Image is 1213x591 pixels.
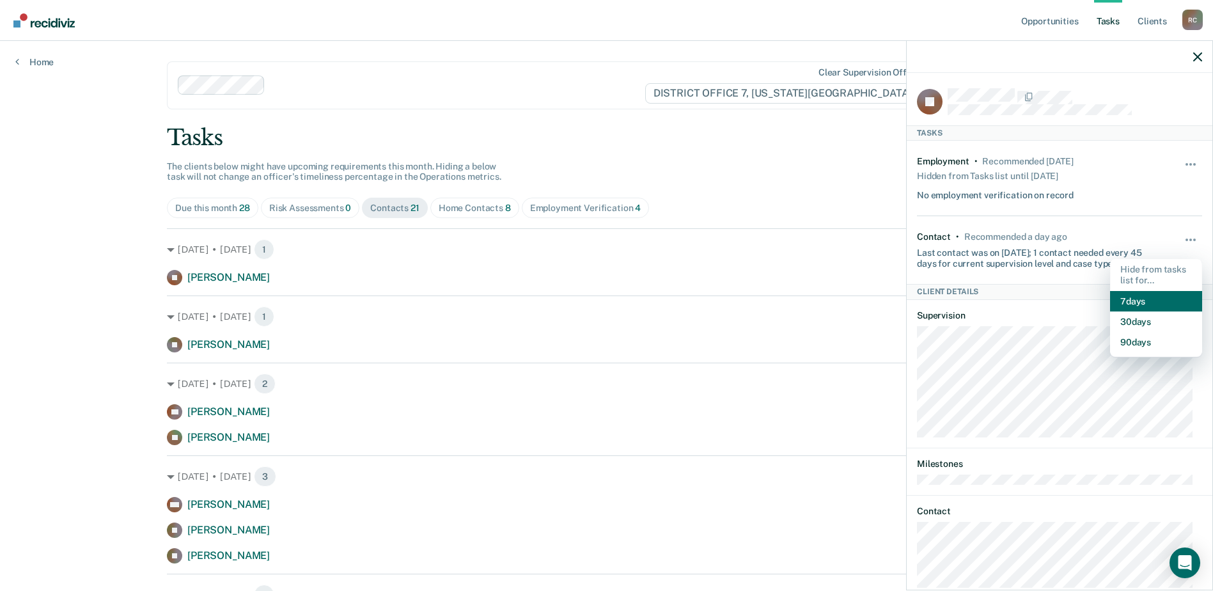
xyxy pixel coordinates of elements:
[645,83,930,104] span: DISTRICT OFFICE 7, [US_STATE][GEOGRAPHIC_DATA]
[13,13,75,28] img: Recidiviz
[1182,10,1203,30] button: Profile dropdown button
[167,374,1046,394] div: [DATE] • [DATE]
[269,203,352,214] div: Risk Assessments
[907,125,1212,141] div: Tasks
[167,125,1046,151] div: Tasks
[917,156,969,167] div: Employment
[167,239,1046,260] div: [DATE] • [DATE]
[187,549,270,562] span: [PERSON_NAME]
[635,203,641,213] span: 4
[167,306,1046,327] div: [DATE] • [DATE]
[917,506,1202,517] dt: Contact
[1110,259,1202,291] div: Hide from tasks list for...
[439,203,511,214] div: Home Contacts
[15,56,54,68] a: Home
[974,156,978,167] div: •
[254,306,274,327] span: 1
[254,374,276,394] span: 2
[917,310,1202,321] dt: Supervision
[917,167,1058,185] div: Hidden from Tasks list until [DATE]
[370,203,419,214] div: Contacts
[1170,548,1200,578] div: Open Intercom Messenger
[917,242,1155,269] div: Last contact was on [DATE]; 1 contact needed every 45 days for current supervision level and case...
[167,161,501,182] span: The clients below might have upcoming requirements this month. Hiding a below task will not chang...
[1110,311,1202,332] button: 30 days
[917,185,1074,201] div: No employment verification on record
[411,203,419,213] span: 21
[254,239,274,260] span: 1
[187,498,270,510] span: [PERSON_NAME]
[530,203,641,214] div: Employment Verification
[505,203,511,213] span: 8
[1110,332,1202,352] button: 90 days
[917,459,1202,469] dt: Milestones
[964,232,1067,242] div: Recommended a day ago
[187,524,270,536] span: [PERSON_NAME]
[956,232,959,242] div: •
[982,156,1073,167] div: Recommended 4 months ago
[254,466,276,487] span: 3
[187,431,270,443] span: [PERSON_NAME]
[239,203,250,213] span: 28
[187,406,270,418] span: [PERSON_NAME]
[917,232,951,242] div: Contact
[1110,291,1202,311] button: 7 days
[1182,10,1203,30] div: R C
[818,67,927,78] div: Clear supervision officers
[167,466,1046,487] div: [DATE] • [DATE]
[187,271,270,283] span: [PERSON_NAME]
[345,203,351,213] span: 0
[907,284,1212,299] div: Client Details
[187,338,270,351] span: [PERSON_NAME]
[175,203,250,214] div: Due this month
